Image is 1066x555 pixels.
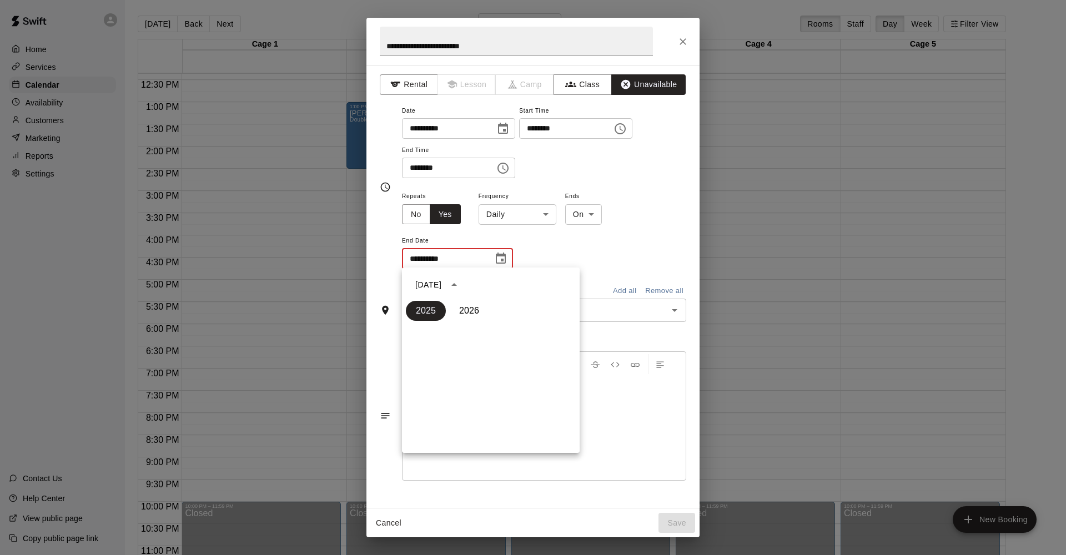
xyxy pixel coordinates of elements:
div: [DATE] [415,279,441,291]
button: Class [554,74,612,95]
button: Unavailable [611,74,686,95]
button: Insert Code [606,354,625,374]
span: Start Time [519,104,632,119]
button: Yes [430,204,461,225]
div: outlined button group [402,204,461,225]
button: Format Strikethrough [586,354,605,374]
button: Choose date, selected date is Aug 24, 2025 [492,118,514,140]
svg: Rooms [380,305,391,316]
div: On [565,204,602,225]
span: End Date [402,234,513,249]
button: Choose time, selected time is 4:30 PM [492,157,514,179]
button: Remove all [642,282,686,300]
span: Lessons must be created in the Services page first [438,74,496,95]
button: 2026 [449,301,489,321]
div: Daily [479,204,556,225]
span: Frequency [479,189,556,204]
button: Rental [380,74,438,95]
button: Insert Link [626,354,645,374]
button: Choose date [490,248,512,270]
button: Open [667,302,682,318]
span: Camps can only be created in the Services page [496,74,554,95]
span: Repeats [402,189,470,204]
button: Add all [607,282,642,300]
button: Cancel [371,513,406,533]
span: End Time [402,143,515,158]
span: Ends [565,189,602,204]
button: year view is open, switch to calendar view [445,275,464,294]
span: Date [402,104,515,119]
button: Close [673,32,693,52]
button: No [402,204,430,225]
button: Choose time, selected time is 2:30 PM [609,118,631,140]
svg: Notes [380,410,391,421]
button: Left Align [651,354,670,374]
svg: Timing [380,181,391,193]
button: 2025 [406,301,446,321]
